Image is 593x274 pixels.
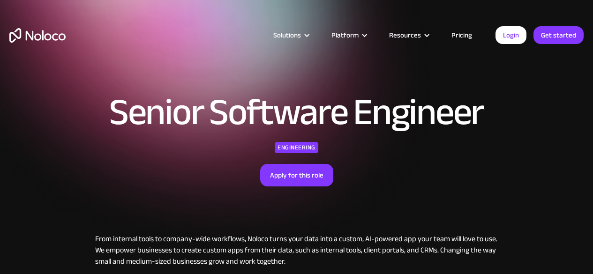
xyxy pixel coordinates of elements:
[440,29,484,41] a: Pricing
[533,26,584,44] a: Get started
[95,233,498,267] p: From internal tools to company-wide workflows, Noloco turns your data into a custom, AI-powered a...
[320,29,377,41] div: Platform
[495,26,526,44] a: Login
[389,29,421,41] div: Resources
[262,29,320,41] div: Solutions
[275,142,318,153] div: Engineering
[331,29,359,41] div: Platform
[273,29,301,41] div: Solutions
[109,94,484,131] h1: Senior Software Engineer
[377,29,440,41] div: Resources
[260,164,333,186] a: Apply for this role
[9,28,66,43] a: home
